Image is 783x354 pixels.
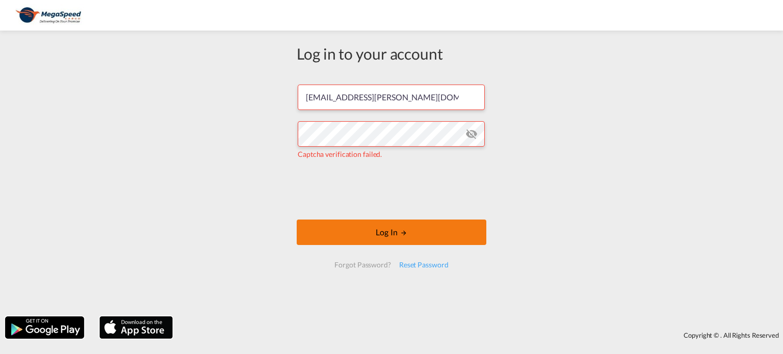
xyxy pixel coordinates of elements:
iframe: reCAPTCHA [314,170,469,209]
div: Copyright © . All Rights Reserved [178,326,783,344]
img: ad002ba0aea611eda5429768204679d3.JPG [15,4,84,27]
div: Forgot Password? [330,256,395,274]
input: Enter email/phone number [298,85,485,110]
md-icon: icon-eye-off [465,128,478,140]
div: Log in to your account [297,43,486,64]
span: Captcha verification failed. [298,150,382,158]
button: LOGIN [297,220,486,245]
img: google.png [4,315,85,340]
img: apple.png [98,315,174,340]
div: Reset Password [395,256,453,274]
